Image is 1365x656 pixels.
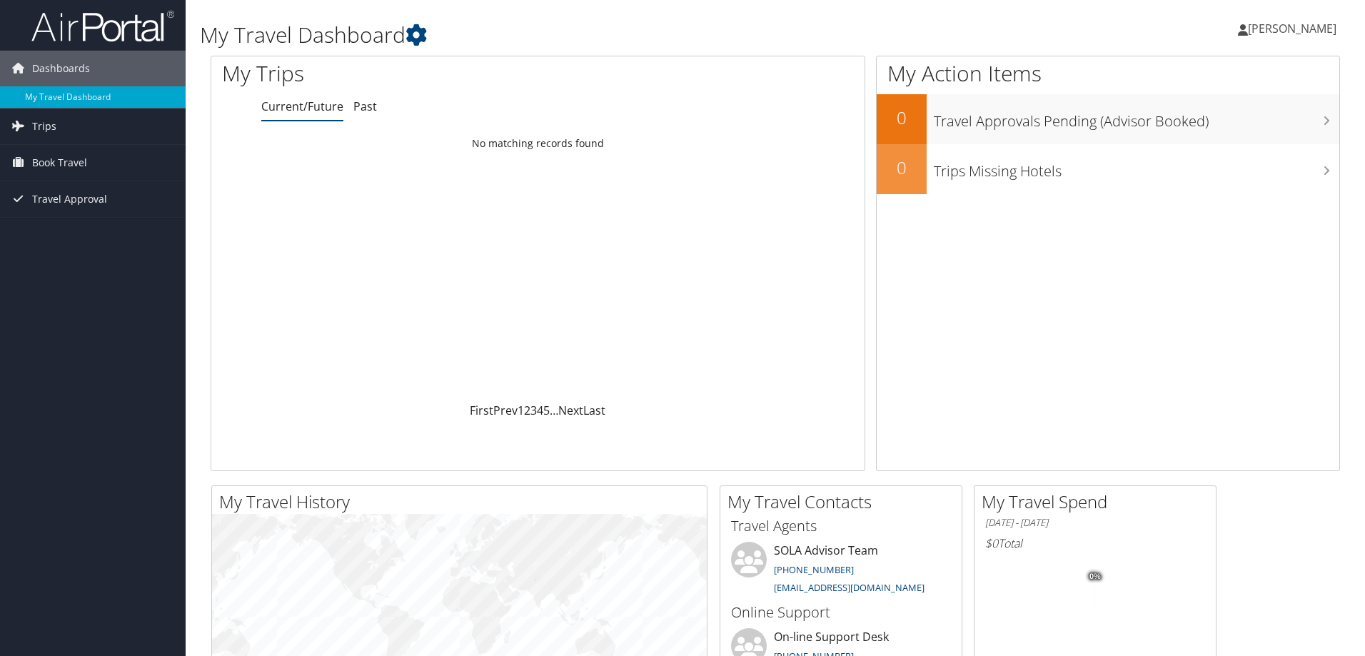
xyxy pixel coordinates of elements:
[219,490,707,514] h2: My Travel History
[774,581,925,594] a: [EMAIL_ADDRESS][DOMAIN_NAME]
[32,109,56,144] span: Trips
[985,535,998,551] span: $0
[1248,21,1336,36] span: [PERSON_NAME]
[1089,572,1101,581] tspan: 0%
[877,106,927,130] h2: 0
[877,156,927,180] h2: 0
[470,403,493,418] a: First
[493,403,518,418] a: Prev
[731,602,951,622] h3: Online Support
[524,403,530,418] a: 2
[518,403,524,418] a: 1
[877,144,1339,194] a: 0Trips Missing Hotels
[1238,7,1351,50] a: [PERSON_NAME]
[222,59,582,89] h1: My Trips
[211,131,865,156] td: No matching records found
[583,403,605,418] a: Last
[32,51,90,86] span: Dashboards
[724,542,958,600] li: SOLA Advisor Team
[550,403,558,418] span: …
[530,403,537,418] a: 3
[985,516,1205,530] h6: [DATE] - [DATE]
[877,94,1339,144] a: 0Travel Approvals Pending (Advisor Booked)
[982,490,1216,514] h2: My Travel Spend
[985,535,1205,551] h6: Total
[31,9,174,43] img: airportal-logo.png
[934,154,1339,181] h3: Trips Missing Hotels
[934,104,1339,131] h3: Travel Approvals Pending (Advisor Booked)
[32,181,107,217] span: Travel Approval
[543,403,550,418] a: 5
[353,99,377,114] a: Past
[261,99,343,114] a: Current/Future
[731,516,951,536] h3: Travel Agents
[877,59,1339,89] h1: My Action Items
[727,490,962,514] h2: My Travel Contacts
[200,20,967,50] h1: My Travel Dashboard
[774,563,854,576] a: [PHONE_NUMBER]
[558,403,583,418] a: Next
[537,403,543,418] a: 4
[32,145,87,181] span: Book Travel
